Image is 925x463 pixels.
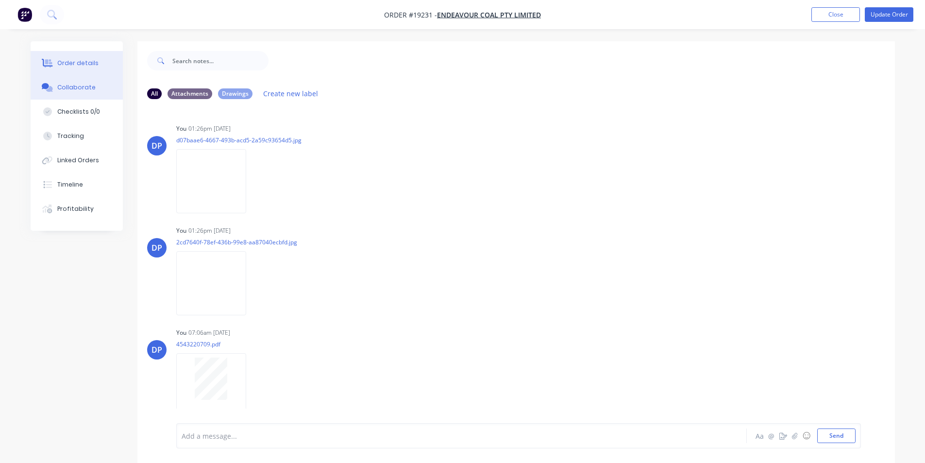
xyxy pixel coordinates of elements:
div: Timeline [57,180,83,189]
div: Drawings [218,88,252,99]
button: Update Order [865,7,913,22]
div: You [176,124,186,133]
button: Send [817,429,856,443]
div: Tracking [57,132,84,140]
div: DP [151,140,162,152]
button: ☺ [801,430,812,442]
div: DP [151,344,162,356]
div: All [147,88,162,99]
button: Checklists 0/0 [31,100,123,124]
div: Collaborate [57,83,96,92]
div: You [176,328,186,337]
button: Close [811,7,860,22]
div: Linked Orders [57,156,99,165]
button: Collaborate [31,75,123,100]
div: Checklists 0/0 [57,107,100,116]
div: You [176,226,186,235]
button: Order details [31,51,123,75]
p: d07baae6-4667-493b-acd5-2a59c93654d5.jpg [176,136,302,144]
div: 01:26pm [DATE] [188,226,231,235]
img: Factory [17,7,32,22]
button: Aa [754,430,766,442]
div: Order details [57,59,99,68]
div: 07:06am [DATE] [188,328,230,337]
div: 01:26pm [DATE] [188,124,231,133]
button: Create new label [258,87,323,100]
p: 2cd7640f-78ef-436b-99e8-aa87040ecbfd.jpg [176,238,297,246]
span: Order #19231 - [384,10,437,19]
div: DP [151,242,162,254]
button: Linked Orders [31,148,123,172]
a: Endeavour Coal Pty Limited [437,10,541,19]
div: Attachments [168,88,212,99]
button: Profitability [31,197,123,221]
input: Search notes... [172,51,269,70]
p: 4543220709.pdf [176,340,256,348]
button: Tracking [31,124,123,148]
button: Timeline [31,172,123,197]
div: Profitability [57,205,94,213]
button: @ [766,430,777,442]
